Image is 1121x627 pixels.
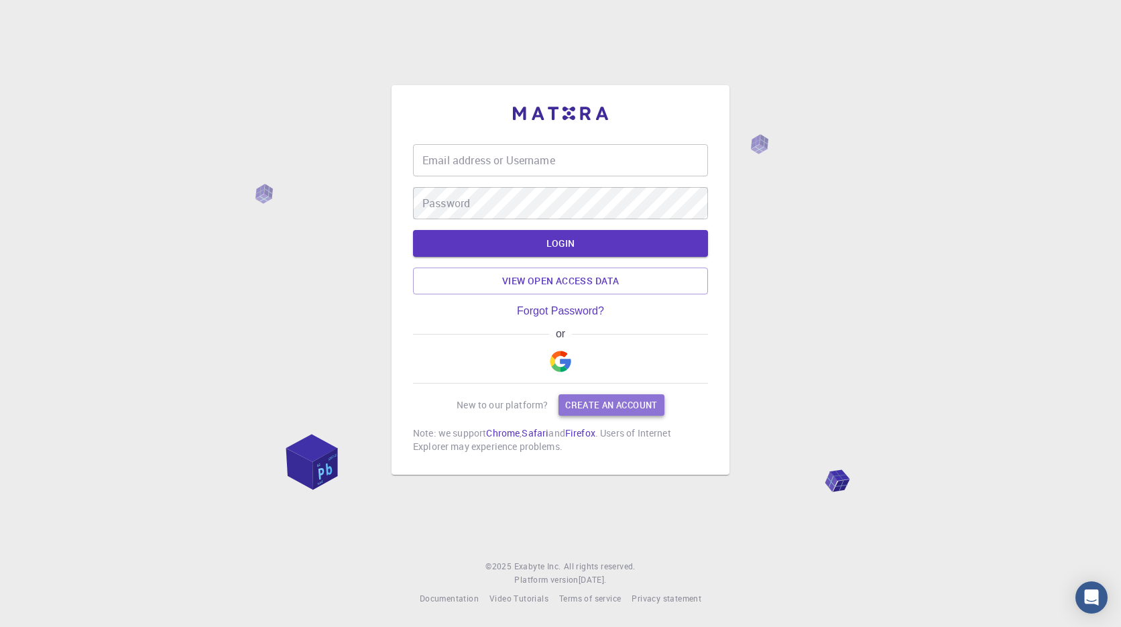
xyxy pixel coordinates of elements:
a: View open access data [413,268,708,294]
span: Documentation [420,593,479,604]
span: Privacy statement [632,593,701,604]
span: or [549,328,571,340]
span: [DATE] . [579,574,607,585]
div: Open Intercom Messenger [1075,581,1108,614]
a: Chrome [486,426,520,439]
a: Documentation [420,592,479,606]
a: Terms of service [559,592,621,606]
a: Privacy statement [632,592,701,606]
a: [DATE]. [579,573,607,587]
span: © 2025 [485,560,514,573]
p: Note: we support , and . Users of Internet Explorer may experience problems. [413,426,708,453]
span: Platform version [514,573,578,587]
span: Video Tutorials [489,593,548,604]
a: Create an account [558,394,664,416]
span: All rights reserved. [564,560,636,573]
a: Safari [522,426,548,439]
img: Google [550,351,571,372]
a: Forgot Password? [517,305,604,317]
a: Firefox [565,426,595,439]
a: Exabyte Inc. [514,560,561,573]
span: Terms of service [559,593,621,604]
a: Video Tutorials [489,592,548,606]
span: Exabyte Inc. [514,561,561,571]
button: LOGIN [413,230,708,257]
p: New to our platform? [457,398,548,412]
